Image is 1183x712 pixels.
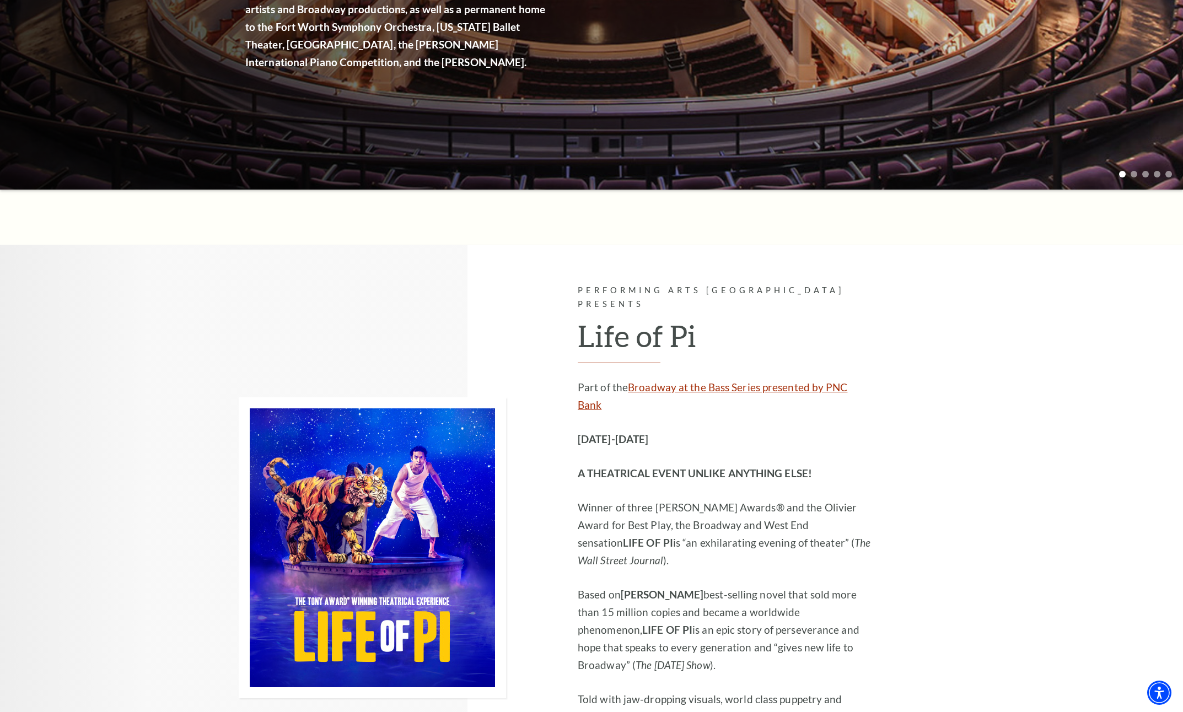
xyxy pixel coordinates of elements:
[578,381,848,411] a: Broadway at the Bass Series presented by PNC Bank
[578,433,648,445] strong: [DATE]-[DATE]
[578,379,873,414] p: Part of the
[636,659,710,671] em: The [DATE] Show
[642,623,692,636] strong: LIFE OF PI
[578,499,873,569] p: Winner of three [PERSON_NAME] Awards® and the Olivier Award for Best Play, the Broadway and West ...
[578,318,873,363] h2: Life of Pi
[623,536,673,549] strong: LIFE OF PI
[578,284,873,311] p: Performing Arts [GEOGRAPHIC_DATA] Presents
[621,588,703,601] strong: [PERSON_NAME]
[578,586,873,674] p: Based on best-selling novel that sold more than 15 million copies and became a worldwide phenomen...
[1147,681,1171,705] div: Accessibility Menu
[578,467,812,479] strong: A THEATRICAL EVENT UNLIKE ANYTHING ELSE!
[239,397,506,698] img: Performing Arts Fort Worth Presents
